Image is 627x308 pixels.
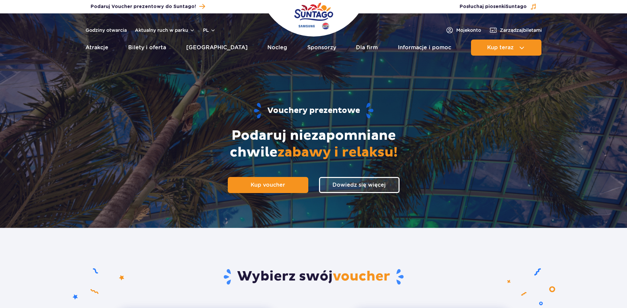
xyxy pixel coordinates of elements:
a: Mojekonto [446,26,481,34]
h1: Vouchery prezentowe [98,102,529,119]
a: Dla firm [356,40,378,56]
button: pl [203,27,216,34]
button: Posłuchaj piosenkiSuntago [460,3,537,10]
span: voucher [333,268,390,285]
span: Kup teraz [487,45,514,51]
a: Bilety i oferta [128,40,166,56]
a: Kup voucher [228,177,308,193]
a: [GEOGRAPHIC_DATA] [186,40,248,56]
a: Atrakcje [86,40,108,56]
span: Moje konto [456,27,481,34]
h2: Podaruj niezapomniane chwile [196,127,431,161]
a: Dowiedz się więcej [319,177,400,193]
h2: Wybierz swój [117,268,510,286]
a: Zarządzajbiletami [489,26,542,34]
span: Zarządzaj biletami [500,27,542,34]
span: Dowiedz się więcej [332,182,386,188]
a: Nocleg [267,40,287,56]
a: Informacje i pomoc [398,40,451,56]
button: Aktualny ruch w parku [135,27,195,33]
span: Suntago [506,4,527,9]
a: Sponsorzy [307,40,336,56]
span: Kup voucher [251,182,285,188]
span: zabawy i relaksu! [277,144,398,161]
a: Godziny otwarcia [86,27,127,34]
span: Podaruj Voucher prezentowy do Suntago! [91,3,196,10]
button: Kup teraz [471,40,541,56]
span: Posłuchaj piosenki [460,3,527,10]
a: Podaruj Voucher prezentowy do Suntago! [91,2,205,11]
